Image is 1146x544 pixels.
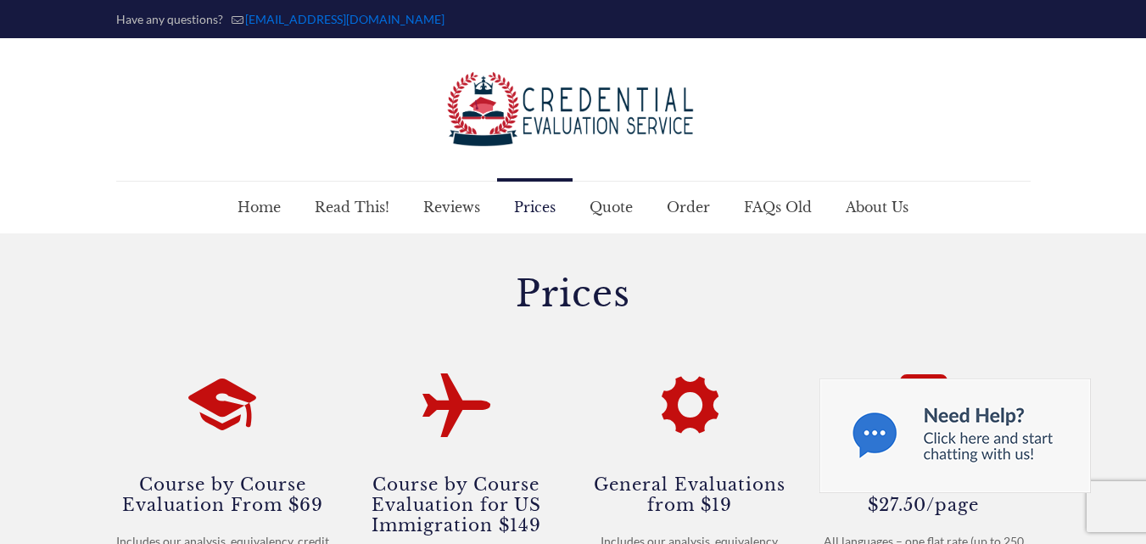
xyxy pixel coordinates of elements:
img: logo-color [446,72,701,147]
a: Credential Evaluation Service [446,38,701,181]
nav: Main menu [221,182,925,233]
a: Quote [573,182,650,233]
a: Reviews [406,182,497,233]
h4: Certified Translation $27.50/page [817,473,1031,515]
h4: Course by Course Evaluation for US Immigration $149 [349,473,563,536]
a: Home [221,182,298,233]
h4: Course by Course Evaluation From $69 [116,473,330,515]
a: About Us [829,182,925,233]
img: Chat now [819,379,1091,493]
a: Order [650,182,727,233]
a: Prices [497,182,573,233]
a: Read This! [298,182,406,233]
a: FAQs Old [727,182,829,233]
iframe: LiveChat chat widget [908,491,1146,544]
h4: General Evaluations from $19 [584,473,797,515]
h1: Prices [116,276,1031,311]
a: mail [245,12,444,26]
